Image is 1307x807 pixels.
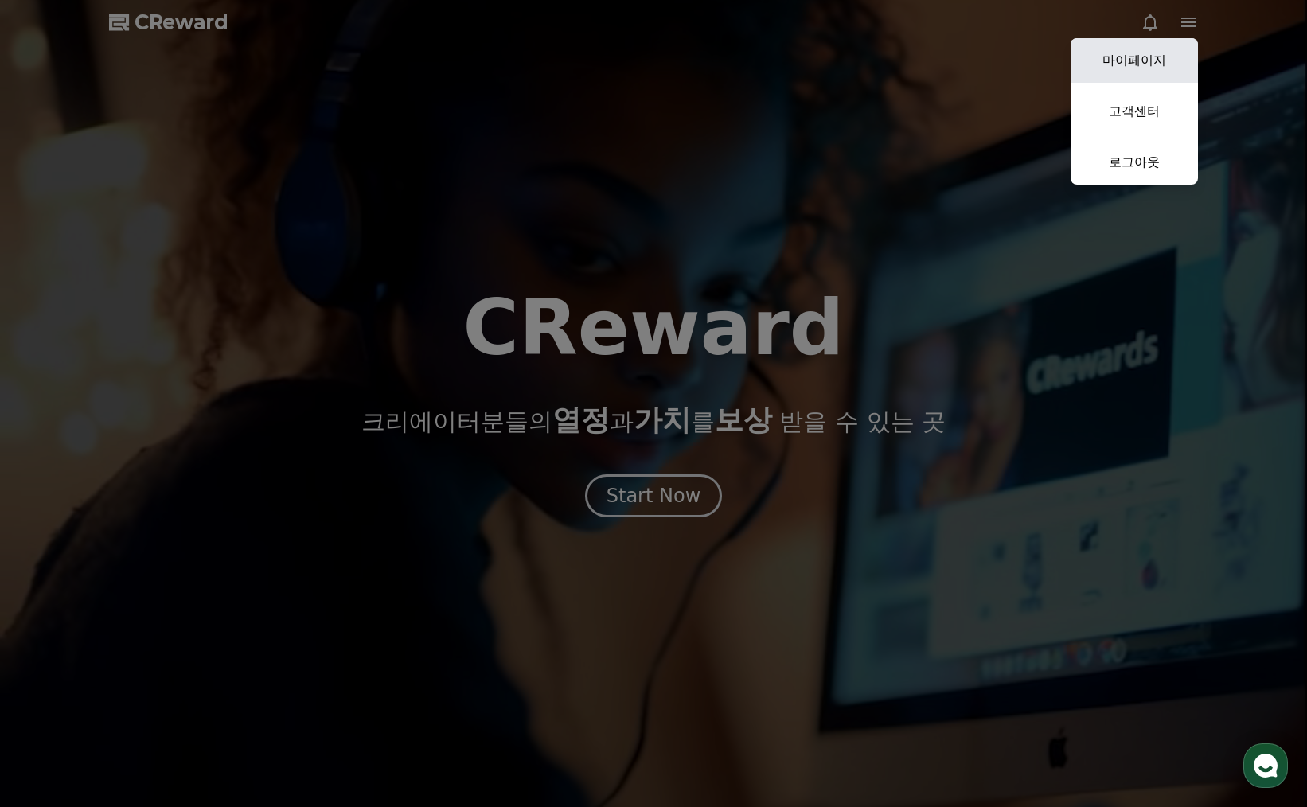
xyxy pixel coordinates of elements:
a: 로그아웃 [1071,140,1198,185]
a: 고객센터 [1071,89,1198,134]
a: 마이페이지 [1071,38,1198,83]
a: 대화 [105,505,205,544]
a: 홈 [5,505,105,544]
button: 마이페이지 고객센터 로그아웃 [1071,38,1198,185]
a: 설정 [205,505,306,544]
span: 홈 [50,528,60,541]
span: 설정 [246,528,265,541]
span: 대화 [146,529,165,542]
